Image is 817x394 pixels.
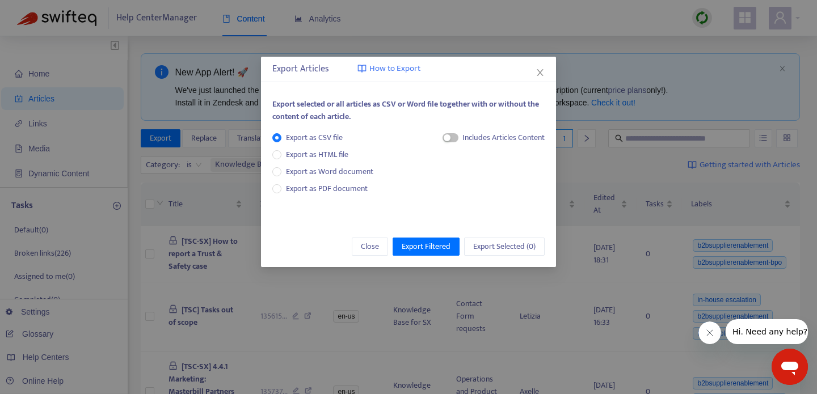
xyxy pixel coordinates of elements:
iframe: Button to launch messaging window [772,349,808,385]
span: Export as HTML file [281,149,353,161]
a: How to Export [357,62,420,75]
button: Export Filtered [393,238,460,256]
span: Export selected or all articles as CSV or Word file together with or without the content of each ... [272,98,539,123]
button: Close [352,238,388,256]
span: close [536,68,545,77]
span: Close [361,240,379,253]
button: Close [534,66,546,79]
iframe: Close message [698,321,721,344]
span: Export as CSV file [281,132,347,144]
div: Includes Articles Content [462,132,545,144]
iframe: Message from company [726,319,808,344]
span: Export as Word document [281,166,378,178]
button: Export Selected (0) [464,238,545,256]
img: image-link [357,64,367,73]
div: Export Articles [272,62,545,76]
span: How to Export [369,62,420,75]
span: Export as PDF document [286,182,368,195]
span: Export Filtered [402,240,450,253]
